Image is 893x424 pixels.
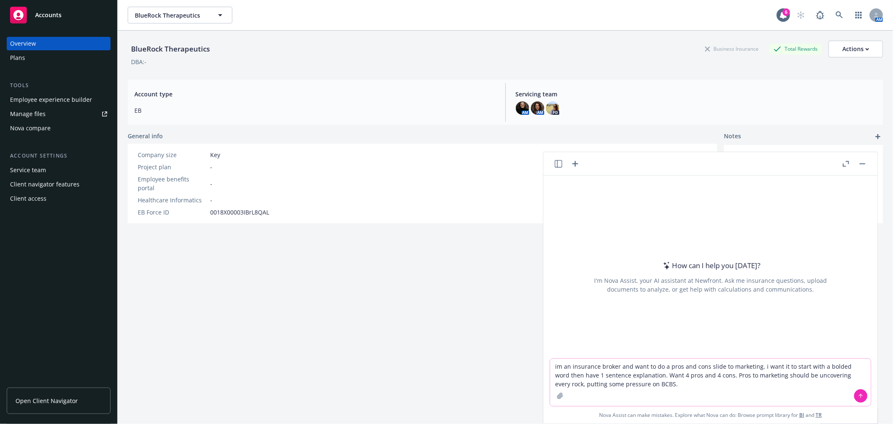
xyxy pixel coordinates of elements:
img: photo [546,101,559,115]
div: Employee experience builder [10,93,92,106]
a: Service team [7,163,111,177]
span: Servicing team [516,90,877,98]
a: Client access [7,192,111,205]
a: Plans [7,51,111,65]
div: Service team [10,163,46,177]
div: DBA: - [131,57,147,66]
span: Accounts [35,12,62,18]
img: photo [531,101,544,115]
div: Client access [10,192,46,205]
span: - [210,179,212,188]
span: Open Client Navigator [15,396,78,405]
div: I'm Nova Assist, your AI assistant at Newfront. Ask me insurance questions, upload documents to a... [593,276,828,294]
div: Healthcare Informatics [138,196,207,204]
span: EB [134,106,495,115]
a: Accounts [7,3,111,27]
span: Nova Assist can make mistakes. Explore what Nova can do: Browse prompt library for and [547,406,874,424]
span: - [210,196,212,204]
span: Notes [724,132,741,142]
a: Report a Bug [812,7,829,23]
a: TR [816,411,822,419]
div: Account settings [7,152,111,160]
div: How can I help you [DATE]? [661,260,761,271]
div: BlueRock Therapeutics [128,44,213,54]
a: Overview [7,37,111,50]
div: Nova compare [10,122,51,135]
a: BI [799,411,804,419]
div: Plans [10,51,25,65]
button: Actions [829,41,883,57]
a: Nova compare [7,122,111,135]
div: Company size [138,150,207,159]
span: General info [128,132,163,140]
div: Actions [842,41,869,57]
a: add [873,132,883,142]
div: 6 [782,8,790,16]
span: BlueRock Therapeutics [135,11,207,20]
textarea: im an insurance broker and want to do a pros and cons slide to marketing. i want it to start with... [550,359,871,406]
span: Key [210,150,220,159]
a: Switch app [850,7,867,23]
div: Total Rewards [769,44,822,54]
span: - [210,163,212,171]
span: 0018X00003IBrL8QAL [210,208,269,217]
div: Overview [10,37,36,50]
div: Employee benefits portal [138,175,207,192]
img: photo [516,101,529,115]
div: Client navigator features [10,178,80,191]
span: Account type [134,90,495,98]
div: Business Insurance [701,44,763,54]
button: BlueRock Therapeutics [128,7,232,23]
div: EB Force ID [138,208,207,217]
a: Client navigator features [7,178,111,191]
a: Manage files [7,107,111,121]
a: Employee experience builder [7,93,111,106]
div: Manage files [10,107,46,121]
a: Search [831,7,848,23]
div: Tools [7,81,111,90]
a: Start snowing [793,7,809,23]
div: Project plan [138,163,207,171]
